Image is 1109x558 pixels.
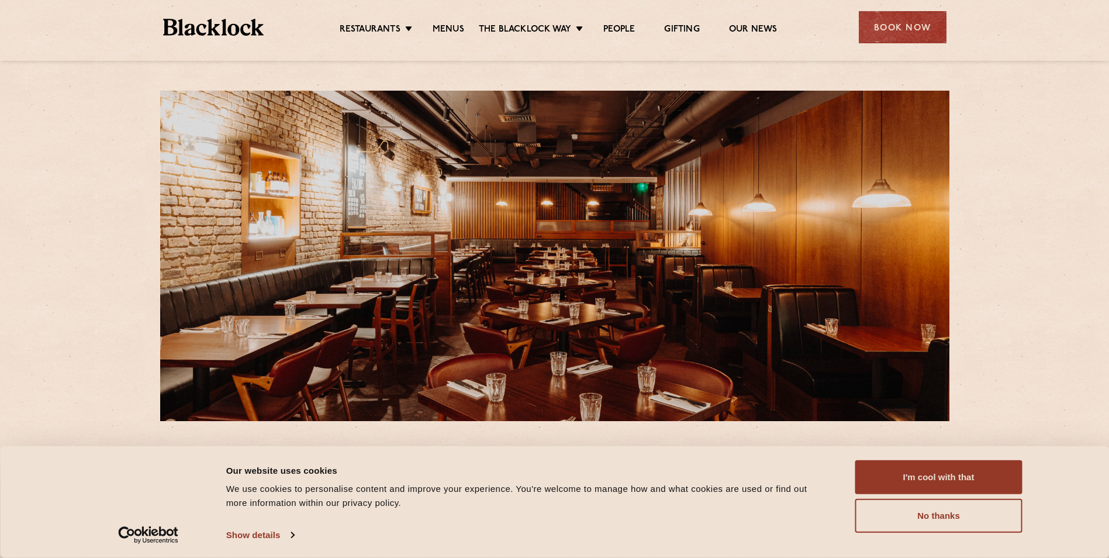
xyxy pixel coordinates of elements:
a: Menus [433,24,464,37]
a: Restaurants [340,24,400,37]
a: Gifting [664,24,699,37]
a: Usercentrics Cookiebot - opens in a new window [97,526,199,544]
a: The Blacklock Way [479,24,571,37]
a: Our News [729,24,778,37]
button: I'm cool with that [855,460,1022,494]
div: Book Now [859,11,946,43]
button: No thanks [855,499,1022,533]
div: Our website uses cookies [226,463,829,477]
img: BL_Textured_Logo-footer-cropped.svg [163,19,264,36]
a: Show details [226,526,294,544]
a: People [603,24,635,37]
div: We use cookies to personalise content and improve your experience. You're welcome to manage how a... [226,482,829,510]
